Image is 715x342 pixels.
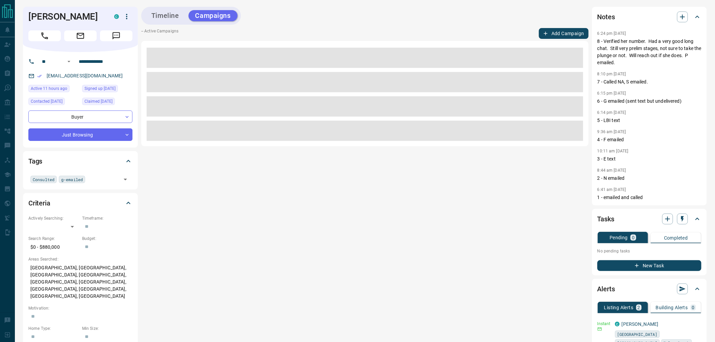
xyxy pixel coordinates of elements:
span: Message [100,30,132,41]
div: Notes [597,9,701,25]
p: Completed [664,236,688,240]
span: Email [64,30,97,41]
p: $0 - $880,000 [28,242,79,253]
a: [EMAIL_ADDRESS][DOMAIN_NAME] [47,73,123,78]
p: Pending [610,235,628,240]
div: Tasks [597,211,701,227]
span: Call [28,30,61,41]
p: Budget: [82,236,132,242]
p: Timeframe: [82,215,132,221]
p: 0 [692,305,695,310]
p: 10:11 am [DATE] [597,149,628,153]
p: 6:41 am [DATE] [597,187,626,192]
button: Open [65,57,73,66]
p: 9:36 am [DATE] [597,129,626,134]
div: Buyer [28,111,132,123]
p: Home Type: [28,325,79,332]
p: 6:24 pm [DATE] [597,31,626,36]
p: 2 - N emailed [597,175,701,182]
p: Actively Searching: [28,215,79,221]
h2: Tags [28,156,42,167]
p: -- Active Campaigns [141,28,178,39]
p: Areas Searched: [28,256,132,262]
p: Min Size: [82,325,132,332]
span: [GEOGRAPHIC_DATA] [617,331,658,338]
div: Sun Jan 03 2021 [82,98,132,107]
p: 8 - Verified her number. Had a very good long chat. Still very prelim stages, not sure to take th... [597,38,701,66]
p: 8:10 pm [DATE] [597,72,626,76]
h2: Alerts [597,284,615,294]
div: condos.ca [615,322,620,326]
div: Just Browsing [28,128,132,141]
button: Open [121,175,130,184]
p: Search Range: [28,236,79,242]
p: 0 [632,235,635,240]
p: 6:14 pm [DATE] [597,110,626,115]
span: Signed up [DATE] [84,85,116,92]
p: Instant [597,321,611,327]
button: Timeline [145,10,186,21]
span: Claimed [DATE] [84,98,113,105]
h2: Notes [597,11,615,22]
div: Alerts [597,281,701,297]
p: 7 - Called NA, S emailed. [597,78,701,85]
svg: Email Verified [37,74,42,78]
button: New Task [597,260,701,271]
p: [GEOGRAPHIC_DATA], [GEOGRAPHIC_DATA], [GEOGRAPHIC_DATA], [GEOGRAPHIC_DATA], [GEOGRAPHIC_DATA], [G... [28,262,132,302]
p: 2 [638,305,640,310]
h2: Criteria [28,198,50,209]
span: Consulted [33,176,54,183]
span: Contacted [DATE] [31,98,63,105]
a: [PERSON_NAME] [622,321,659,327]
button: Campaigns [189,10,238,21]
p: 1 - emailed and called [597,194,701,201]
button: Add Campaign [539,28,589,39]
div: Tags [28,153,132,169]
p: Listing Alerts [604,305,634,310]
p: Motivation: [28,305,132,311]
p: 6:15 pm [DATE] [597,91,626,96]
svg: Email [597,327,602,332]
p: 6 - G emailed (sent text but undelivered) [597,98,701,105]
div: Criteria [28,195,132,211]
p: 8:44 am [DATE] [597,168,626,173]
h2: Tasks [597,214,614,224]
p: No pending tasks [597,246,701,256]
p: 3 - E text [597,155,701,163]
div: Wed Oct 15 2025 [28,85,79,94]
div: condos.ca [114,14,119,19]
h1: [PERSON_NAME] [28,11,104,22]
p: 4 - F emailed [597,136,701,143]
p: 5 - LBI text [597,117,701,124]
span: g-emailed [61,176,83,183]
div: Wed Jan 15 2020 [82,85,132,94]
span: Active 11 hours ago [31,85,67,92]
div: Wed Oct 11 2023 [28,98,79,107]
p: Building Alerts [656,305,688,310]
